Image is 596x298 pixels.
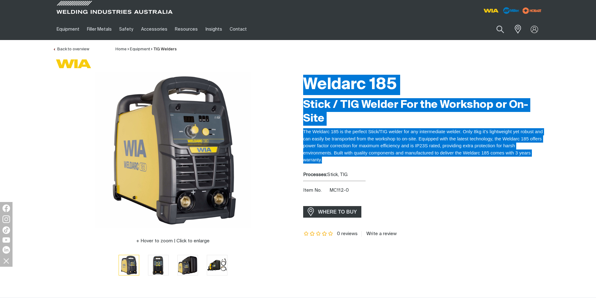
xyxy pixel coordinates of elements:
[53,18,83,40] a: Equipment
[137,18,171,40] a: Accessories
[3,246,10,254] img: LinkedIn
[303,172,327,177] strong: Processes:
[3,226,10,234] img: TikTok
[303,232,334,236] span: Rating: {0}
[207,255,227,275] button: Go to slide 4
[119,255,139,275] button: Go to slide 1
[201,18,226,40] a: Insights
[115,47,127,51] a: Home
[154,47,177,51] a: TIG Welders
[148,255,168,275] img: Weldarc 185
[53,18,421,40] nav: Main
[303,128,543,164] p: The Weldarc 185 is the perfect Stick/TIG welder for any intermediate welder. Only 8kg it's lightw...
[115,18,137,40] a: Safety
[130,47,150,51] a: Equipment
[3,215,10,223] img: Instagram
[171,18,201,40] a: Resources
[303,171,543,179] div: Stick, TIG
[148,255,169,275] button: Go to slide 2
[83,18,115,40] a: Filler Metals
[314,207,361,217] span: WHERE TO BUY
[329,188,349,193] span: MC112-0
[115,46,177,53] nav: Breadcrumb
[177,255,198,275] button: Go to slide 3
[303,75,543,95] h1: Weldarc 185
[95,72,251,228] img: Weldarc 185
[481,22,511,37] input: Product name or item number...
[3,205,10,212] img: Facebook
[207,255,227,275] img: Weldarc 185
[3,237,10,243] img: YouTube
[226,18,251,40] a: Contact
[119,255,139,275] img: Weldarc 185
[303,187,329,194] span: Item No.
[521,6,543,15] img: miller
[1,255,12,266] img: hide socials
[53,47,89,51] a: Back to overview of TIG Welders
[337,231,358,236] span: 0 reviews
[132,237,213,245] button: Hover to zoom | Click to enlarge
[303,98,543,126] h2: Stick / TIG Welder For the Workshop or On-Site
[361,231,397,237] a: Write a review
[178,255,198,275] img: Weldarc 185
[490,22,511,37] button: Search products
[303,206,362,218] a: WHERE TO BUY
